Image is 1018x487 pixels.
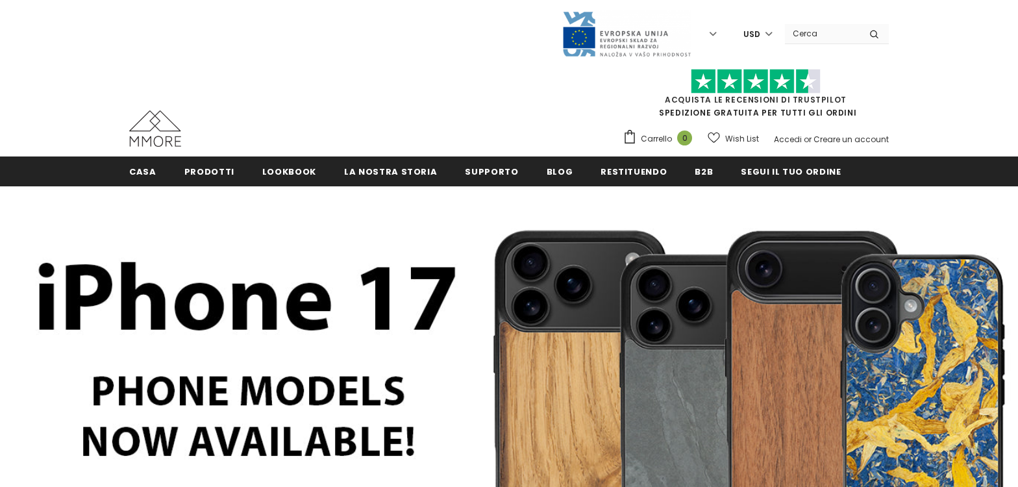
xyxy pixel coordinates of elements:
a: Accedi [774,134,802,145]
a: B2B [695,156,713,186]
a: Blog [547,156,573,186]
a: Creare un account [813,134,889,145]
span: 0 [677,131,692,145]
a: La nostra storia [344,156,437,186]
span: USD [743,28,760,41]
a: Segui il tuo ordine [741,156,841,186]
a: supporto [465,156,518,186]
input: Search Site [785,24,860,43]
span: Segui il tuo ordine [741,166,841,178]
a: Prodotti [184,156,234,186]
img: Casi MMORE [129,110,181,147]
a: Restituendo [601,156,667,186]
span: B2B [695,166,713,178]
span: or [804,134,812,145]
a: Casa [129,156,156,186]
span: Restituendo [601,166,667,178]
span: Casa [129,166,156,178]
a: Carrello 0 [623,129,699,149]
span: Blog [547,166,573,178]
span: Lookbook [262,166,316,178]
img: Javni Razpis [562,10,691,58]
a: Lookbook [262,156,316,186]
a: Wish List [708,127,759,150]
img: Fidati di Pilot Stars [691,69,821,94]
span: Carrello [641,132,672,145]
span: Wish List [725,132,759,145]
span: supporto [465,166,518,178]
span: Prodotti [184,166,234,178]
a: Acquista le recensioni di TrustPilot [665,94,847,105]
a: Javni Razpis [562,28,691,39]
span: SPEDIZIONE GRATUITA PER TUTTI GLI ORDINI [623,75,889,118]
span: La nostra storia [344,166,437,178]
